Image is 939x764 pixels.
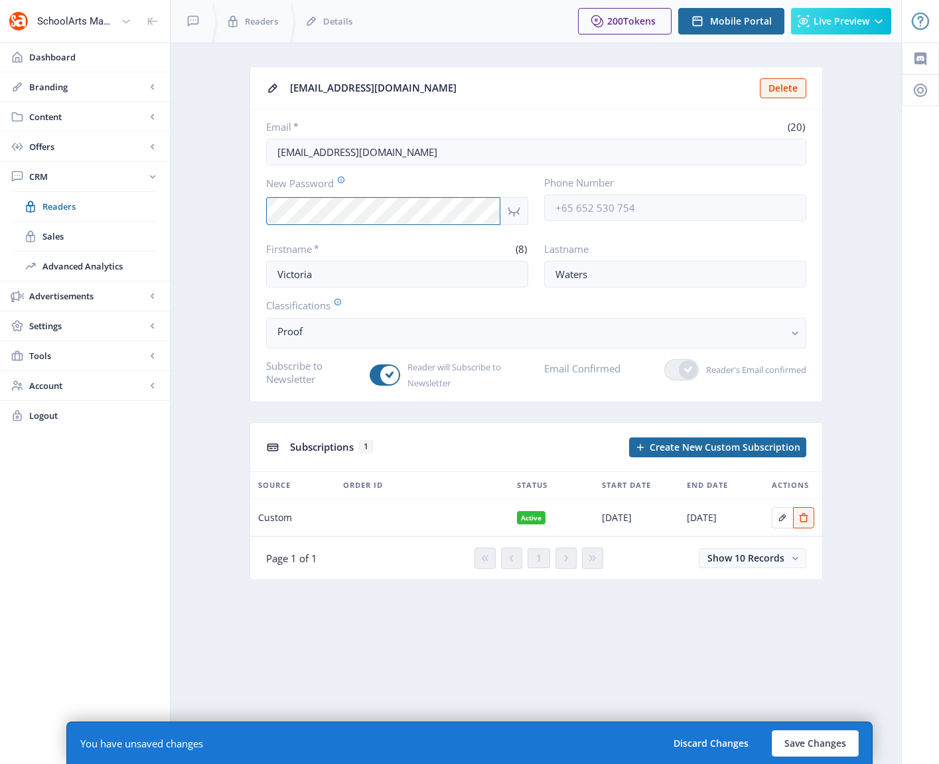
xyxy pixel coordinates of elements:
a: New page [621,437,806,457]
span: Content [29,110,146,123]
a: Readers [13,192,157,221]
span: Mobile Portal [710,16,772,27]
button: Show 10 Records [699,548,806,568]
span: Tokens [623,15,656,27]
span: Status [517,477,547,493]
nb-badge: Active [517,511,546,524]
span: Offers [29,140,146,153]
div: You have unsaved changes [80,737,203,750]
span: Details [323,15,352,28]
span: Reader will Subscribe to Newsletter [400,359,528,391]
label: New Password [266,176,518,191]
button: Proof [266,318,806,348]
span: Tools [29,349,146,362]
label: Email [266,120,531,133]
span: Actions [772,477,809,493]
button: Create New Custom Subscription [629,437,806,457]
a: Edit page [772,510,793,522]
label: Classifications [266,298,796,313]
span: Subscriptions [290,440,354,453]
input: Enter reader’s lastname [544,261,806,287]
span: (20) [786,120,806,133]
span: Live Preview [814,16,869,27]
app-collection-view: Subscriptions [250,422,823,580]
span: Branding [29,80,146,94]
input: Enter reader’s email [266,139,806,165]
span: Source [258,477,291,493]
label: Subscribe to Newsletter [266,359,360,386]
span: 1 [536,553,542,564]
a: Edit page [793,510,814,522]
span: Account [29,379,146,392]
span: Advanced Analytics [42,260,157,273]
nb-select-label: Proof [277,323,784,339]
span: Readers [42,200,157,213]
span: CRM [29,170,146,183]
input: Enter reader’s firstname [266,261,528,287]
span: (8) [514,242,528,256]
span: Readers [245,15,278,28]
span: Advertisements [29,289,146,303]
button: 1 [528,548,550,568]
span: Start Date [602,477,651,493]
button: Live Preview [791,8,891,35]
nb-icon: Show password [500,197,528,225]
a: Advanced Analytics [13,252,157,281]
div: SchoolArts Magazine [37,7,115,36]
span: Custom [258,510,292,526]
span: End Date [687,477,728,493]
button: Save Changes [772,730,859,757]
input: +65 652 530 754 [544,194,806,221]
span: Show 10 Records [707,552,784,564]
span: Reader's Email confirmed [699,362,806,378]
label: Lastname [544,242,796,256]
label: Firstname [266,242,392,256]
span: Settings [29,319,146,333]
button: Delete [760,78,806,98]
label: Email Confirmed [544,359,620,378]
span: [DATE] [687,510,717,526]
span: Order ID [343,477,383,493]
span: Logout [29,409,159,422]
span: Sales [42,230,157,243]
button: Discard Changes [661,730,761,757]
span: Dashboard [29,50,159,64]
img: properties.app_icon.png [8,11,29,32]
span: Create New Custom Subscription [650,442,800,453]
button: 200Tokens [578,8,672,35]
a: Sales [13,222,157,251]
button: Mobile Portal [678,8,784,35]
span: [DATE] [602,510,632,526]
span: Page 1 of 1 [266,552,317,565]
div: [EMAIL_ADDRESS][DOMAIN_NAME] [290,78,752,98]
span: 1 [359,440,373,453]
label: Phone Number [544,176,796,189]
